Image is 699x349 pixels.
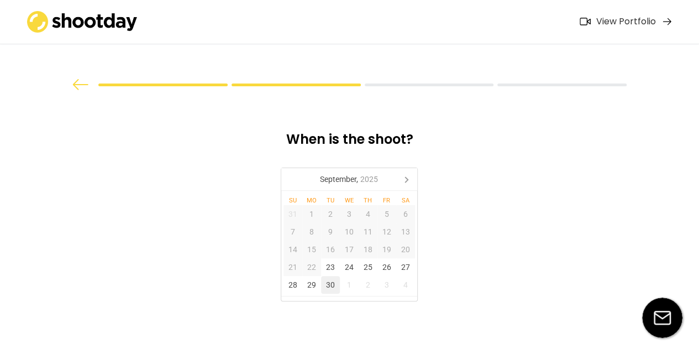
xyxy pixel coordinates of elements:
div: 18 [359,241,377,258]
div: 3 [377,276,396,294]
div: 31 [283,205,302,223]
div: 3 [340,205,359,223]
div: 29 [302,276,321,294]
div: September, [316,170,382,188]
div: 10 [340,223,359,241]
img: email-icon%20%281%29.svg [642,298,682,338]
div: 15 [302,241,321,258]
div: 5 [377,205,396,223]
div: 2 [359,276,377,294]
div: 17 [340,241,359,258]
div: Fr [377,197,396,204]
div: 23 [321,258,340,276]
img: shootday_logo.png [27,11,138,33]
div: 21 [283,258,302,276]
div: 27 [396,258,415,276]
div: 25 [359,258,377,276]
div: 1 [302,205,321,223]
div: 28 [283,276,302,294]
div: 8 [302,223,321,241]
div: 20 [396,241,415,258]
div: 6 [396,205,415,223]
div: 13 [396,223,415,241]
div: 4 [396,276,415,294]
div: Mo [302,197,321,204]
div: 30 [321,276,340,294]
img: Icon%20feather-video%402x.png [580,18,591,25]
div: 22 [302,258,321,276]
div: 19 [377,241,396,258]
div: View Portfolio [596,16,656,28]
div: Th [359,197,377,204]
img: arrow%20back.svg [72,79,89,90]
div: Sa [396,197,415,204]
div: We [340,197,359,204]
div: 1 [340,276,359,294]
div: 16 [321,241,340,258]
div: 7 [283,223,302,241]
div: 11 [359,223,377,241]
div: 14 [283,241,302,258]
div: When is the shoot? [199,131,500,157]
div: Su [283,197,302,204]
div: 12 [377,223,396,241]
div: 24 [340,258,359,276]
div: 9 [321,223,340,241]
div: 4 [359,205,377,223]
div: Tu [321,197,340,204]
i: 2025 [360,175,378,183]
div: 26 [377,258,396,276]
div: 2 [321,205,340,223]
